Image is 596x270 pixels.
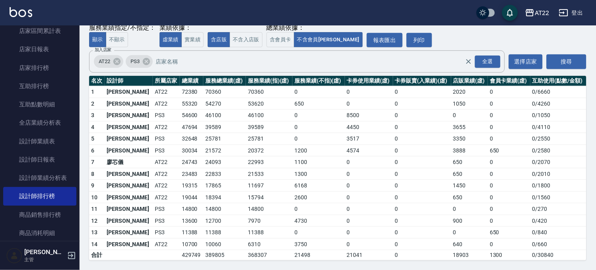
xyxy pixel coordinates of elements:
span: 5 [91,135,94,142]
td: AT22 [153,121,180,133]
td: 0 [345,203,393,215]
td: [PERSON_NAME] [105,180,153,192]
a: 店家區間累計表 [3,22,76,40]
td: 1300 [488,250,530,260]
th: 所屬店家 [153,76,180,86]
td: 0 [292,121,345,133]
td: 0 [488,180,530,192]
td: 0 [393,110,451,121]
th: 服務總業績(虛) [203,76,246,86]
td: PS3 [153,203,180,215]
td: 389805 [203,250,246,260]
td: 7970 [246,215,292,227]
span: 10 [91,194,98,201]
td: 0 / 270 [530,203,586,215]
td: 650 [488,145,530,156]
td: 13600 [180,215,204,227]
td: 0 / 2010 [530,168,586,180]
th: 互助使用(點數/金額) [530,76,586,86]
td: 0 [393,86,451,98]
td: AT22 [153,238,180,250]
td: PS3 [153,110,180,121]
button: 不含入店販 [230,32,263,48]
td: 12700 [203,215,246,227]
td: 0 [393,191,451,203]
td: 1300 [292,168,345,180]
td: 10700 [180,238,204,250]
button: 選擇店家 [509,54,543,69]
td: 25781 [203,133,246,145]
td: 3517 [345,133,393,145]
button: 含會員卡 [267,32,294,48]
td: 0 [488,121,530,133]
td: 39589 [203,121,246,133]
td: [PERSON_NAME] [105,227,153,239]
td: 640 [451,238,488,250]
td: 18903 [451,250,488,260]
td: 368307 [246,250,292,260]
td: 0 [488,238,530,250]
img: Person [6,248,22,264]
div: PS3 [126,55,153,68]
td: 21572 [203,145,246,156]
td: 0 / 1560 [530,191,586,203]
td: 0 [393,121,451,133]
td: 0 [488,110,530,121]
td: 0 [451,203,488,215]
td: 0 / 6660 [530,86,586,98]
a: 店家日報表 [3,40,76,58]
td: 22833 [203,168,246,180]
td: 32648 [180,133,204,145]
span: 2 [91,100,94,107]
td: [PERSON_NAME] [105,238,153,250]
td: 25781 [246,133,292,145]
td: AT22 [153,98,180,110]
td: 0 [345,86,393,98]
td: 55320 [180,98,204,110]
div: AT22 [535,8,549,18]
img: Logo [10,7,32,17]
td: 17865 [203,180,246,192]
a: 互助排行榜 [3,77,76,95]
div: AT22 [94,55,123,68]
th: 服務業績(不指)(虛) [292,76,345,86]
button: save [502,5,518,21]
td: [PERSON_NAME] [105,98,153,110]
div: 服務業績指定/不指定： [89,24,156,32]
td: AT22 [153,168,180,180]
th: 服務業績(指)(虛) [246,76,292,86]
td: 2600 [292,191,345,203]
td: 14800 [180,203,204,215]
th: 卡券販賣(入業績)(虛) [393,76,451,86]
td: 3350 [451,133,488,145]
span: 9 [91,182,94,189]
table: a dense table [89,76,586,260]
td: 1100 [292,156,345,168]
td: 0 [345,227,393,239]
span: 4 [91,124,94,130]
td: 0 [393,238,451,250]
a: 設計師日報表 [3,150,76,169]
th: 卡券使用業績(虛) [345,76,393,86]
td: 0 / 660 [530,238,586,250]
td: 14800 [246,203,292,215]
button: Clear [463,56,474,67]
button: 搜尋 [547,54,586,69]
td: [PERSON_NAME] [105,133,153,145]
th: 名次 [89,76,105,86]
td: [PERSON_NAME] [105,215,153,227]
td: 0 [345,215,393,227]
td: 6168 [292,180,345,192]
td: 6310 [246,238,292,250]
td: [PERSON_NAME] [105,191,153,203]
td: 0 [393,133,451,145]
td: 0 [488,133,530,145]
button: 列印 [407,33,432,48]
a: 設計師排行榜 [3,187,76,205]
td: 0 / 4260 [530,98,586,110]
td: 18394 [203,191,246,203]
td: 47694 [180,121,204,133]
td: PS3 [153,133,180,145]
td: 54600 [180,110,204,121]
td: 廖芯儀 [105,156,153,168]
